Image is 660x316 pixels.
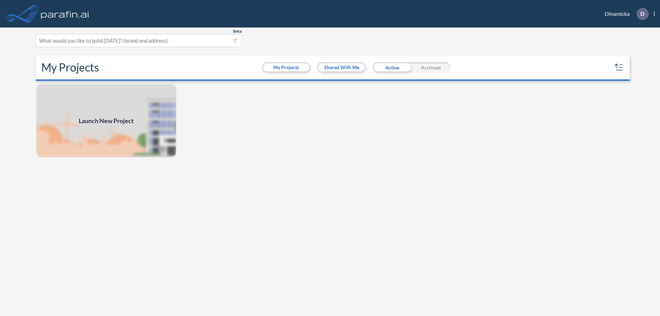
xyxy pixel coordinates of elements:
[36,84,177,158] a: Launch New Project
[233,29,242,34] span: Beta
[318,63,365,72] button: Shared With Me
[640,11,645,17] p: D
[594,8,655,20] div: Dinamicka
[411,62,450,73] div: Archived
[41,61,99,74] h2: My Projects
[613,62,624,73] button: sort
[263,63,309,72] button: My Projects
[36,84,177,158] img: add
[373,62,411,73] div: Active
[79,116,134,126] span: Launch New Project
[40,7,90,21] img: logo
